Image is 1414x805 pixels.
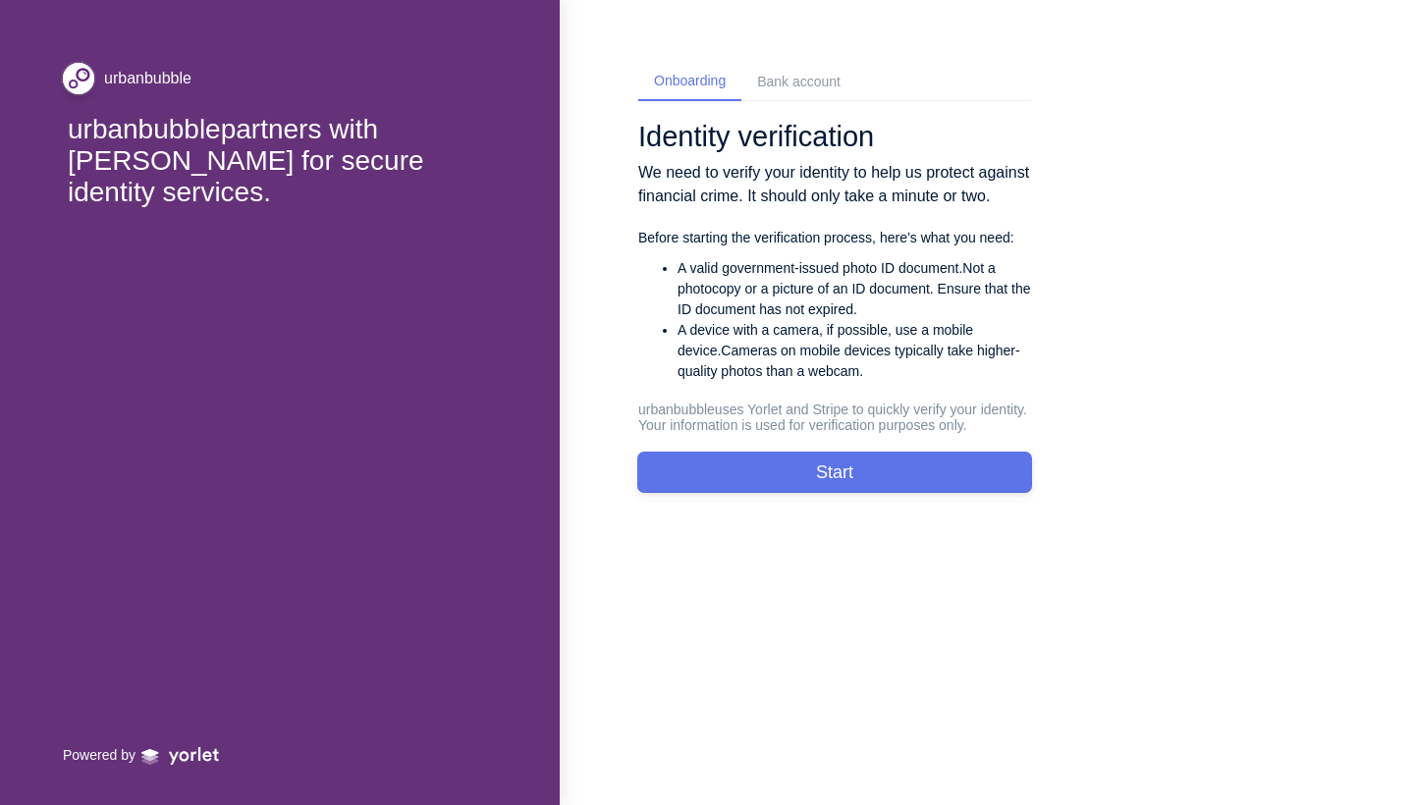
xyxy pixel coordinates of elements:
[678,260,962,276] strong: A valid government-issued photo ID document.
[63,745,136,766] p: Powered by
[638,402,1031,433] h5: urbanbubble uses Yorlet and Stripe to quickly verify your identity. Your information is used for ...
[678,322,973,358] strong: A device with a camera, if possible, use a mobile device.
[638,228,1031,248] p: Before starting the verification process, here’s what you need:
[638,121,1031,153] h1: Identity verification
[678,320,1031,382] li: Cameras on mobile devices typically take higher-quality photos than a webcam.
[104,69,191,88] div: urbanbubble
[757,72,841,92] div: Bank account
[68,114,497,208] div: urbanbubble partners with [PERSON_NAME] for secure identity services.
[638,161,1031,208] p: We need to verify your identity to help us protect against financial crime. It should only take a...
[654,71,726,91] div: Onboarding
[678,258,1031,320] li: Not a photocopy or a picture of an ID document. Ensure that the ID document has not expired.
[63,63,94,94] img: file_lt5znus4cboHl2c7
[638,453,1031,492] button: Start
